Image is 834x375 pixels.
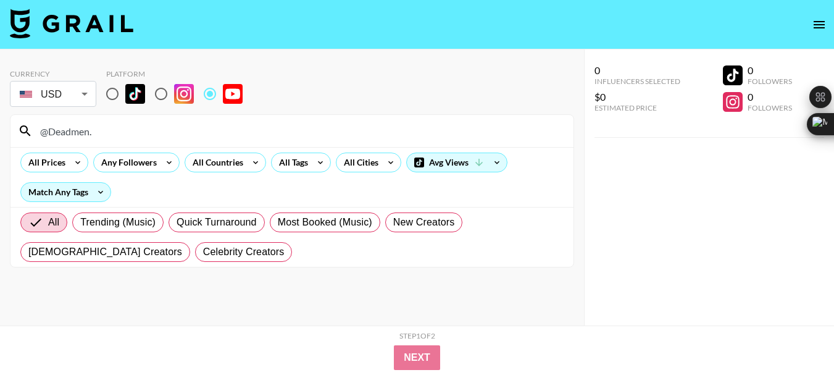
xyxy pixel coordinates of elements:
div: All Cities [336,153,381,172]
div: 0 [748,64,792,77]
div: Followers [748,103,792,112]
div: Influencers Selected [594,77,680,86]
img: YouTube [223,84,243,104]
div: All Prices [21,153,68,172]
div: Platform [106,69,252,78]
div: Avg Views [407,153,507,172]
div: Estimated Price [594,103,680,112]
span: New Creators [393,215,455,230]
div: Currency [10,69,96,78]
img: TikTok [125,84,145,104]
div: Match Any Tags [21,183,111,201]
button: Next [394,345,440,370]
span: Celebrity Creators [203,245,285,259]
img: Instagram [174,84,194,104]
div: Any Followers [94,153,159,172]
span: Trending (Music) [80,215,156,230]
img: Grail Talent [10,9,133,38]
div: $0 [594,91,680,103]
iframe: Drift Widget Chat Controller [772,313,819,360]
div: 0 [748,91,792,103]
div: USD [12,83,94,105]
div: Followers [748,77,792,86]
div: All Countries [185,153,246,172]
span: Quick Turnaround [177,215,257,230]
span: Most Booked (Music) [278,215,372,230]
button: open drawer [807,12,832,37]
div: All Tags [272,153,311,172]
div: Step 1 of 2 [399,331,435,340]
span: All [48,215,59,230]
input: Search by User Name [33,121,566,141]
span: [DEMOGRAPHIC_DATA] Creators [28,245,182,259]
div: 0 [594,64,680,77]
